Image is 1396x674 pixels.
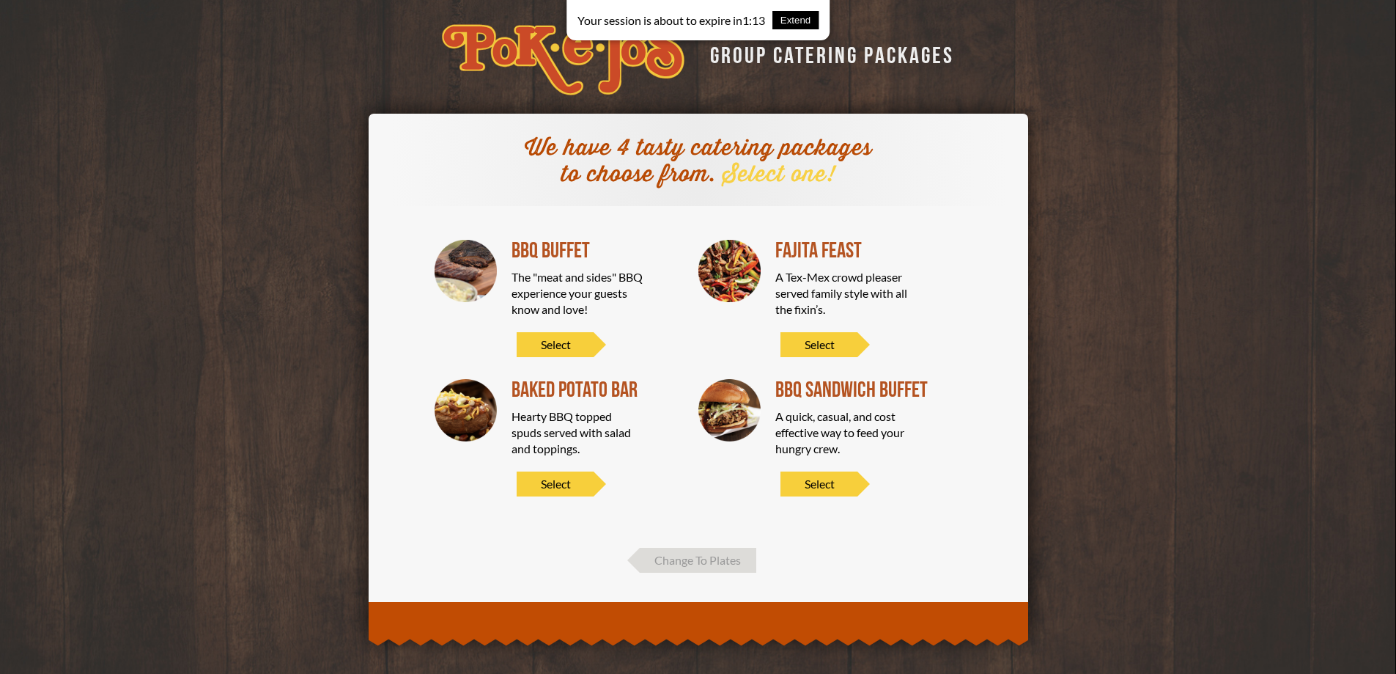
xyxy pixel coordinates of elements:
[775,409,907,457] div: A quick, casual, and cost effective way to feed your hungry crew.
[698,379,761,442] img: BBQ SANDWICH BUFFET
[517,332,594,357] span: Select
[435,379,498,442] img: Baked Potato Bar
[640,548,756,573] span: Change To Plates
[742,13,765,27] span: 1:13
[698,240,761,303] img: Fajita Feast
[772,11,819,29] button: Extend
[775,269,907,318] div: A Tex-Mex crowd pleaser served family style with all the fixin’s.
[775,379,939,401] div: BBQ SANDWICH BUFFET
[515,136,882,188] div: We have 4 tasty catering packages to choose from.
[517,472,594,497] span: Select
[442,22,684,95] img: logo-34603ddf.svg
[512,240,676,262] div: BBQ Buffet
[435,240,498,303] img: BBQ Buffet
[512,409,643,457] div: Hearty BBQ topped spuds served with salad and toppings.
[577,15,765,26] div: Your session is about to expire in
[512,379,676,401] div: Baked Potato Bar
[775,240,939,262] div: Fajita Feast
[699,38,954,67] div: GROUP CATERING PACKAGES
[780,332,857,357] span: Select
[512,269,643,318] div: The "meat and sides" BBQ experience your guests know and love!
[780,472,857,497] span: Select
[723,161,835,189] span: Select one!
